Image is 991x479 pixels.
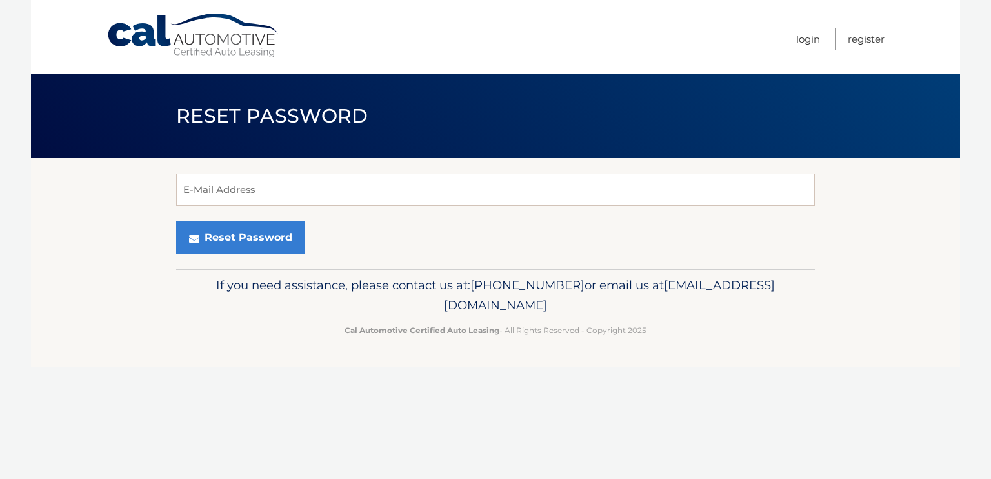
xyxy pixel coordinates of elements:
a: Register [848,28,885,50]
span: [PHONE_NUMBER] [470,278,585,292]
strong: Cal Automotive Certified Auto Leasing [345,325,499,335]
input: E-Mail Address [176,174,815,206]
a: Cal Automotive [106,13,281,59]
p: If you need assistance, please contact us at: or email us at [185,275,806,316]
a: Login [796,28,820,50]
p: - All Rights Reserved - Copyright 2025 [185,323,806,337]
button: Reset Password [176,221,305,254]
span: Reset Password [176,104,368,128]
